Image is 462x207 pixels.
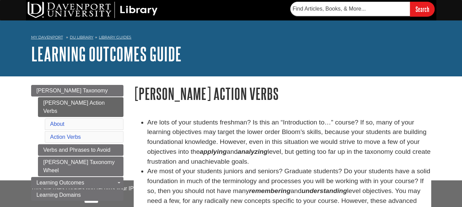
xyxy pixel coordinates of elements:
[410,2,435,16] input: Search
[28,2,158,18] img: DU Library
[290,2,435,16] form: Searches DU Library's articles, books, and more
[134,85,431,102] h1: [PERSON_NAME] Action Verbs
[290,2,410,16] input: Find Articles, Books, & More...
[37,180,84,186] span: Learning Outcomes
[249,187,291,194] em: remembering
[31,34,63,40] a: My Davenport
[147,118,431,167] li: Are lots of your students freshman? Is this an “Introduction to…” course? If so, many of your lea...
[31,85,123,201] div: Guide Page Menu
[200,148,227,155] strong: applying
[99,35,131,40] a: Library Guides
[31,33,431,44] nav: breadcrumb
[38,97,123,117] a: [PERSON_NAME] Action Verbs
[37,88,108,93] span: [PERSON_NAME] Taxonomy
[38,157,123,176] a: [PERSON_NAME] Taxonomy Wheel
[31,189,123,201] a: Learning Domains
[50,134,81,140] a: Action Verbs
[70,35,93,40] a: DU Library
[302,187,347,194] em: understanding
[50,121,65,127] a: About
[31,43,182,64] a: Learning Outcomes Guide
[31,177,123,189] a: Learning Outcomes
[31,85,123,97] a: [PERSON_NAME] Taxonomy
[37,192,81,198] span: Learning Domains
[38,144,123,156] a: Verbs and Phrases to Avoid
[238,148,267,155] strong: analyzing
